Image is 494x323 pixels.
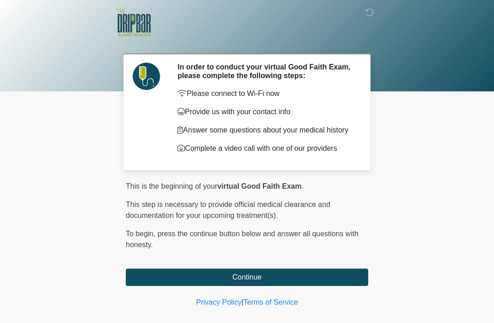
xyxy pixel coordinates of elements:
a: | [242,298,243,306]
a: Terms of Service [243,298,298,306]
h2: In order to conduct your virtual Good Faith Exam, please complete the following steps: [177,63,354,80]
p: Provide us with your contact info [177,106,354,117]
span: . [301,182,303,190]
span: This is the beginning of your [126,182,217,190]
a: Privacy Policy [196,298,242,306]
span: To begin, [126,230,157,238]
p: Complete a video call with one of our providers [177,143,354,154]
p: Answer some questions about your medical history [177,125,354,136]
strong: virtual Good Faith Exam [217,182,301,190]
span: press the continue button below and answer all questions with honesty. [126,230,359,249]
img: The DRIPBaR - Alamo Heights Logo [117,7,151,39]
p: Please connect to Wi-Fi now [177,88,354,99]
span: This step is necessary to provide official medical clearance and documentation for your upcoming ... [126,201,330,219]
img: Agent Avatar [133,63,160,90]
button: Continue [126,269,368,286]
